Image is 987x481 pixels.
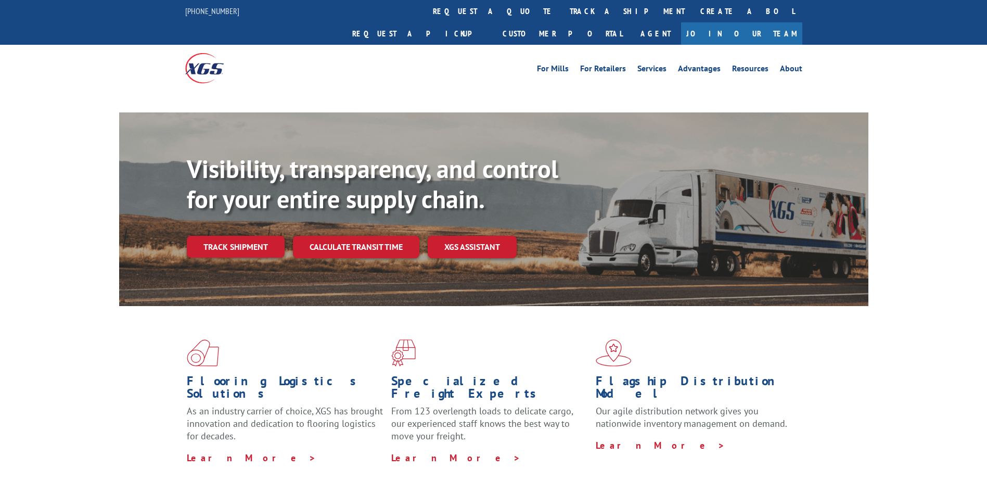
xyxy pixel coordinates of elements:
[537,65,569,76] a: For Mills
[580,65,626,76] a: For Retailers
[637,65,666,76] a: Services
[293,236,419,258] a: Calculate transit time
[187,153,558,215] b: Visibility, transparency, and control for your entire supply chain.
[681,22,802,45] a: Join Our Team
[596,375,792,405] h1: Flagship Distribution Model
[630,22,681,45] a: Agent
[187,236,285,258] a: Track shipment
[391,452,521,464] a: Learn More >
[187,375,383,405] h1: Flooring Logistics Solutions
[596,339,632,366] img: xgs-icon-flagship-distribution-model-red
[391,339,416,366] img: xgs-icon-focused-on-flooring-red
[495,22,630,45] a: Customer Portal
[391,375,588,405] h1: Specialized Freight Experts
[391,405,588,451] p: From 123 overlength loads to delicate cargo, our experienced staff knows the best way to move you...
[428,236,517,258] a: XGS ASSISTANT
[187,452,316,464] a: Learn More >
[596,405,787,429] span: Our agile distribution network gives you nationwide inventory management on demand.
[344,22,495,45] a: Request a pickup
[185,6,239,16] a: [PHONE_NUMBER]
[780,65,802,76] a: About
[732,65,768,76] a: Resources
[187,339,219,366] img: xgs-icon-total-supply-chain-intelligence-red
[678,65,721,76] a: Advantages
[187,405,383,442] span: As an industry carrier of choice, XGS has brought innovation and dedication to flooring logistics...
[596,439,725,451] a: Learn More >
